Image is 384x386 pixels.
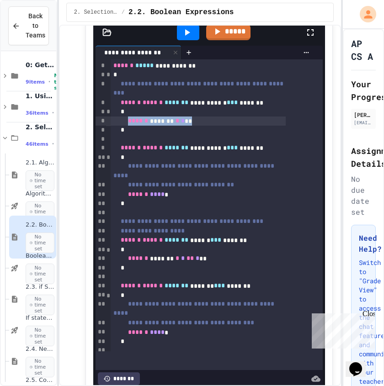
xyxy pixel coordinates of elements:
span: 2.3. if Statements [26,283,54,291]
iframe: chat widget [308,310,375,349]
h1: AP CS A [351,37,376,63]
div: [PERSON_NAME] [354,111,373,119]
span: No time set [54,73,67,91]
h3: Need Help? [359,233,368,254]
span: • [52,140,54,148]
div: No due date set [351,174,376,217]
iframe: chat widget [346,349,375,377]
span: • [52,109,54,116]
span: 2. Selection and Iteration [26,123,54,131]
h2: Assignment Details [351,144,376,170]
span: 2.2. Boolean Expressions [26,221,54,229]
span: / [122,9,125,16]
span: No time set [26,201,54,222]
span: If statements and Control Flow - Quiz [26,314,54,322]
div: My Account [350,4,379,25]
span: 2. Selection and Iteration [74,9,118,16]
h2: Your Progress [351,78,376,103]
span: No time set [26,295,54,316]
span: No time set [26,233,54,254]
span: 36 items [26,110,48,116]
span: 2.4. Nested if Statements [26,345,54,353]
span: No time set [26,264,54,285]
span: No time set [26,326,54,347]
span: No time set [26,357,54,378]
span: 9 items [26,79,45,85]
span: 0: Getting Started [26,61,54,69]
div: Chat with us now!Close [4,4,63,58]
span: 46 items [26,141,48,147]
span: 2.5. Compound Boolean Expressions [26,376,54,384]
span: 1. Using Objects and Methods [26,92,54,100]
span: Algorithms with Selection and Repetition - Topic 2.1 [26,190,54,198]
span: • [48,78,50,85]
span: Back to Teams [26,11,45,40]
div: [EMAIL_ADDRESS][DOMAIN_NAME] [354,119,373,126]
span: 2.1. Algorithms with Selection and Repetition [26,159,54,167]
span: No time set [26,170,54,191]
span: Boolean Expressions - Quiz [26,252,54,260]
span: 2.2. Boolean Expressions [128,7,234,18]
button: Back to Teams [8,6,49,45]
